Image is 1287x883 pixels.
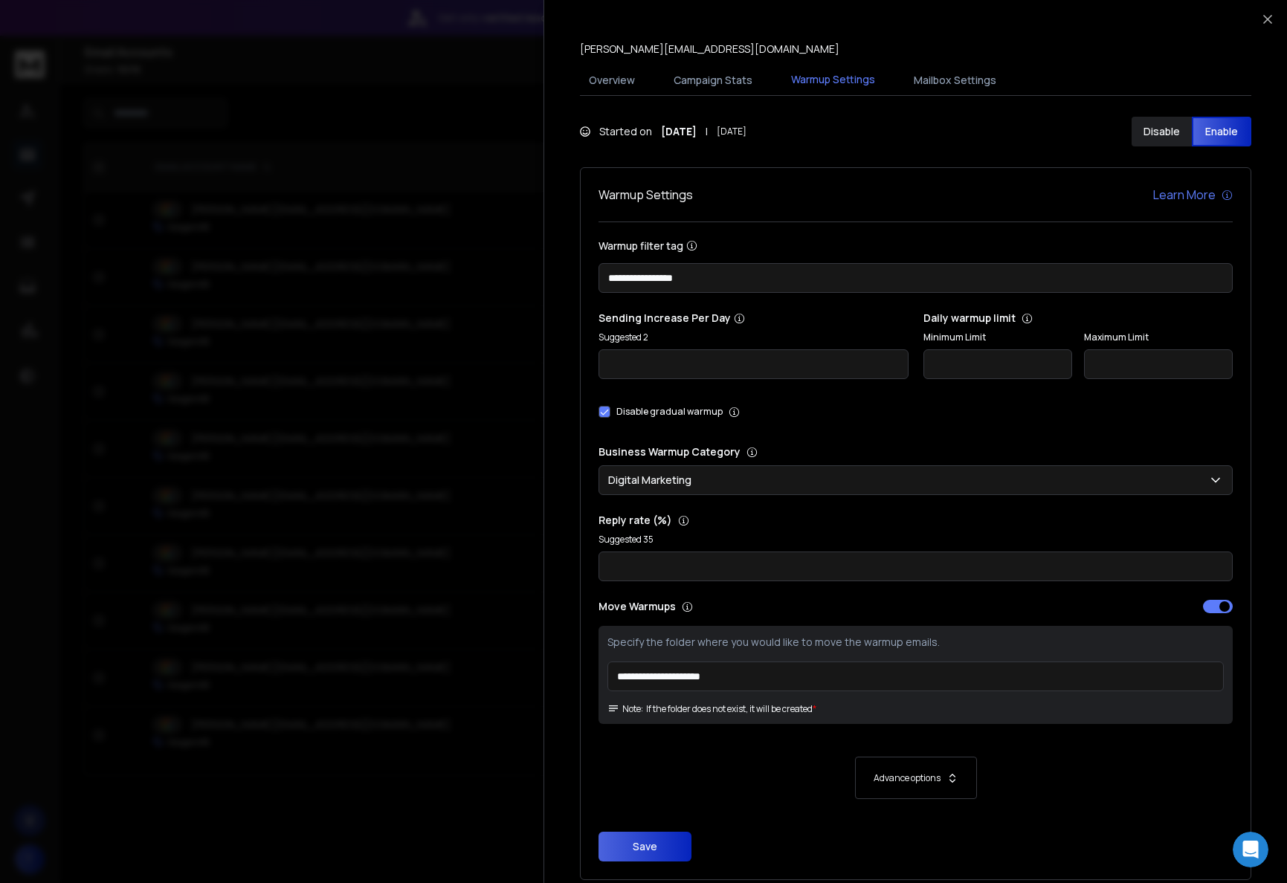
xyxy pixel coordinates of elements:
[661,124,697,139] strong: [DATE]
[580,42,839,56] p: [PERSON_NAME][EMAIL_ADDRESS][DOMAIN_NAME]
[233,6,261,34] button: Home
[42,8,66,32] img: Profile image for Box
[599,444,1233,459] p: Business Warmup Category
[923,311,1233,326] p: Daily warmup limit
[23,487,35,499] button: Emoji picker
[71,487,83,499] button: Upload attachment
[706,124,708,139] span: |
[10,6,38,34] button: go back
[65,94,274,167] div: Hey team, [DATE] in TANDA Digital (Digital Sip) workspace only 9 emails got sent. Why? There shou...
[1192,117,1252,146] button: Enable
[580,124,746,139] div: Started on
[580,64,644,97] button: Overview
[47,487,59,499] button: Gif picker
[255,481,279,505] button: Send a message…
[12,85,286,188] div: TANDA says…
[923,331,1072,343] label: Minimum Limit
[613,757,1218,799] button: Advance options
[54,85,286,176] div: Hey team, [DATE] in TANDA Digital (Digital Sip) workspace only 9 emails got sent. Why? There shou...
[12,188,286,334] div: Box says…
[599,599,912,614] p: Move Warmups
[608,473,697,488] p: Digital Marketing
[782,63,884,97] button: Warmup Settings
[599,331,909,343] p: Suggested 2
[905,64,1005,97] button: Mailbox Settings
[599,832,691,861] button: Save
[607,703,643,715] span: Note:
[717,126,746,138] span: [DATE]
[874,772,941,784] p: Advance options
[13,456,285,481] textarea: Message…
[12,188,244,301] div: You’ll get replies here and in your email:✉️[EMAIL_ADDRESS][DOMAIN_NAME]Our usual reply time🕒unde...
[1132,117,1192,146] button: Disable
[616,406,723,418] label: Disable gradual warmup
[599,311,909,326] p: Sending Increase Per Day
[1233,832,1268,867] iframe: To enrich screen reader interactions, please activate Accessibility in Grammarly extension settings
[599,240,1233,251] label: Warmup filter tag
[261,6,288,33] div: Close
[94,487,106,499] button: Start recording
[599,513,1233,528] p: Reply rate (%)
[599,186,693,204] h1: Warmup Settings
[599,534,1233,546] p: Suggested 35
[24,197,232,255] div: You’ll get replies here and in your email: ✉️
[1084,331,1233,343] label: Maximum Limit
[665,64,761,97] button: Campaign Stats
[24,262,232,291] div: Our usual reply time 🕒
[1132,117,1251,146] button: DisableEnable
[24,304,90,313] div: Box • Just now
[36,278,140,290] b: under 10 minutes
[646,703,813,715] p: If the folder does not exist, it will be created
[1153,186,1233,204] a: Learn More
[72,14,94,25] h1: Box
[24,227,142,253] b: [EMAIL_ADDRESS][DOMAIN_NAME]
[607,635,1224,650] p: Specify the folder where you would like to move the warmup emails.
